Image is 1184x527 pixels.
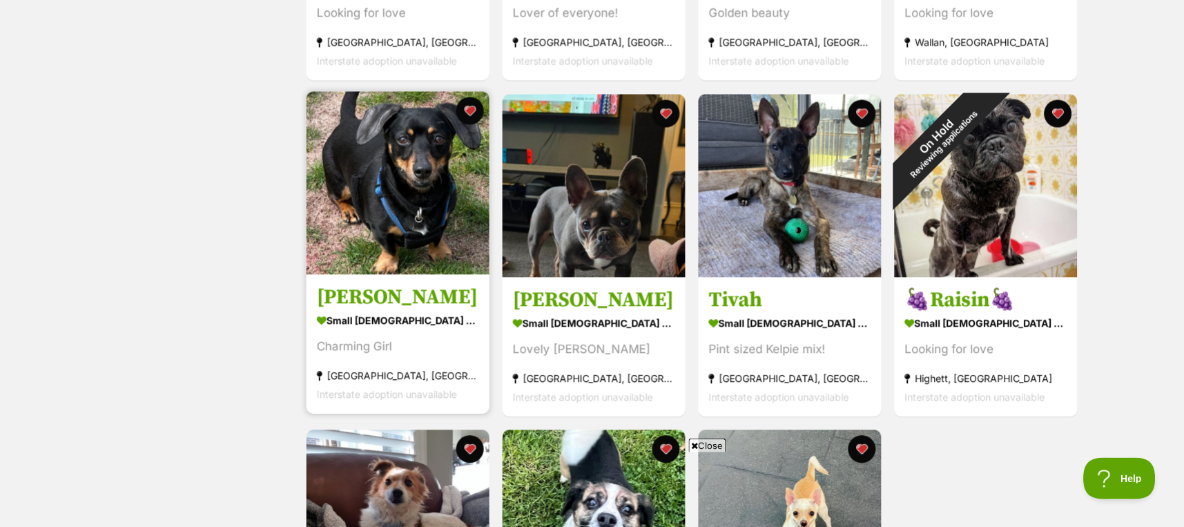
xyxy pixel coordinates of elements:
button: favourite [848,100,876,128]
div: small [DEMOGRAPHIC_DATA] Dog [317,311,479,331]
iframe: Help Scout Beacon - Open [1084,458,1156,499]
button: favourite [848,436,876,463]
button: favourite [652,436,680,463]
div: [GEOGRAPHIC_DATA], [GEOGRAPHIC_DATA] [513,34,675,52]
img: Tivah [699,95,882,278]
h3: 🍇Raisin🍇 [905,287,1067,314]
div: Looking for love [905,5,1067,23]
span: Interstate adoption unavailable [317,389,457,401]
a: 🍇Raisin🍇 small [DEMOGRAPHIC_DATA] Dog Looking for love Highett, [GEOGRAPHIC_DATA] Interstate adop... [895,277,1078,417]
h3: Tivah [709,287,871,314]
button: favourite [456,97,484,125]
div: small [DEMOGRAPHIC_DATA] Dog [905,314,1067,334]
a: Tivah small [DEMOGRAPHIC_DATA] Dog Pint sized Kelpie mix! [GEOGRAPHIC_DATA], [GEOGRAPHIC_DATA] In... [699,277,882,417]
span: Interstate adoption unavailable [513,392,653,403]
div: Lover of everyone! [513,5,675,23]
span: Interstate adoption unavailable [905,392,1045,403]
span: Interstate adoption unavailable [709,56,849,68]
button: favourite [456,436,484,463]
div: Pint sized Kelpie mix! [709,341,871,359]
h3: [PERSON_NAME] [317,285,479,311]
h3: [PERSON_NAME] [513,287,675,314]
div: Wallan, [GEOGRAPHIC_DATA] [905,34,1067,52]
div: Golden beauty [709,5,871,23]
iframe: Advertisement [258,458,927,520]
div: [GEOGRAPHIC_DATA], [GEOGRAPHIC_DATA] [317,34,479,52]
div: Lovely [PERSON_NAME] [513,341,675,359]
span: Interstate adoption unavailable [317,56,457,68]
div: Looking for love [317,5,479,23]
div: [GEOGRAPHIC_DATA], [GEOGRAPHIC_DATA] [709,34,871,52]
div: small [DEMOGRAPHIC_DATA] Dog [513,314,675,334]
div: On Hold [864,64,1016,216]
span: Close [689,439,726,452]
div: Highett, [GEOGRAPHIC_DATA] [905,370,1067,388]
a: On HoldReviewing applications [895,267,1078,280]
button: favourite [652,100,680,128]
button: favourite [1045,100,1072,128]
img: 🍇Raisin🍇 [895,95,1078,278]
a: [PERSON_NAME] small [DEMOGRAPHIC_DATA] Dog Charming Girl [GEOGRAPHIC_DATA], [GEOGRAPHIC_DATA] Int... [307,274,489,414]
img: Lily Tamblyn [503,95,686,278]
div: [GEOGRAPHIC_DATA], [GEOGRAPHIC_DATA] [513,370,675,388]
div: [GEOGRAPHIC_DATA], [GEOGRAPHIC_DATA] [317,367,479,385]
img: Frankie [307,92,489,275]
span: Reviewing applications [909,109,980,180]
div: small [DEMOGRAPHIC_DATA] Dog [709,314,871,334]
span: Interstate adoption unavailable [513,56,653,68]
div: Charming Girl [317,338,479,356]
span: Interstate adoption unavailable [709,392,849,403]
a: [PERSON_NAME] small [DEMOGRAPHIC_DATA] Dog Lovely [PERSON_NAME] [GEOGRAPHIC_DATA], [GEOGRAPHIC_DA... [503,277,686,417]
span: Interstate adoption unavailable [905,56,1045,68]
div: Looking for love [905,341,1067,359]
div: [GEOGRAPHIC_DATA], [GEOGRAPHIC_DATA] [709,370,871,388]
